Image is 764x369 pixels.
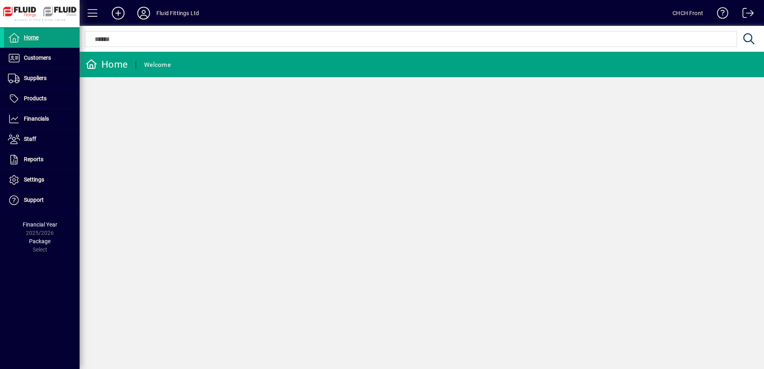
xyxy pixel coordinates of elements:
a: Staff [4,129,80,149]
span: Financials [24,115,49,122]
span: Reports [24,156,43,162]
div: Home [86,58,128,71]
span: Financial Year [23,221,57,228]
div: Fluid Fittings Ltd [156,7,199,20]
span: Support [24,197,44,203]
a: Knowledge Base [711,2,729,27]
span: Package [29,238,51,244]
a: Settings [4,170,80,190]
a: Reports [4,150,80,170]
button: Profile [131,6,156,20]
a: Customers [4,48,80,68]
span: Home [24,34,39,41]
div: Welcome [144,59,171,71]
a: Financials [4,109,80,129]
span: Settings [24,176,44,183]
a: Support [4,190,80,210]
button: Add [105,6,131,20]
span: Suppliers [24,75,47,81]
span: Products [24,95,47,102]
span: Customers [24,55,51,61]
a: Logout [737,2,754,27]
a: Products [4,89,80,109]
a: Suppliers [4,68,80,88]
div: CHCH Front [672,7,703,20]
span: Staff [24,136,36,142]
